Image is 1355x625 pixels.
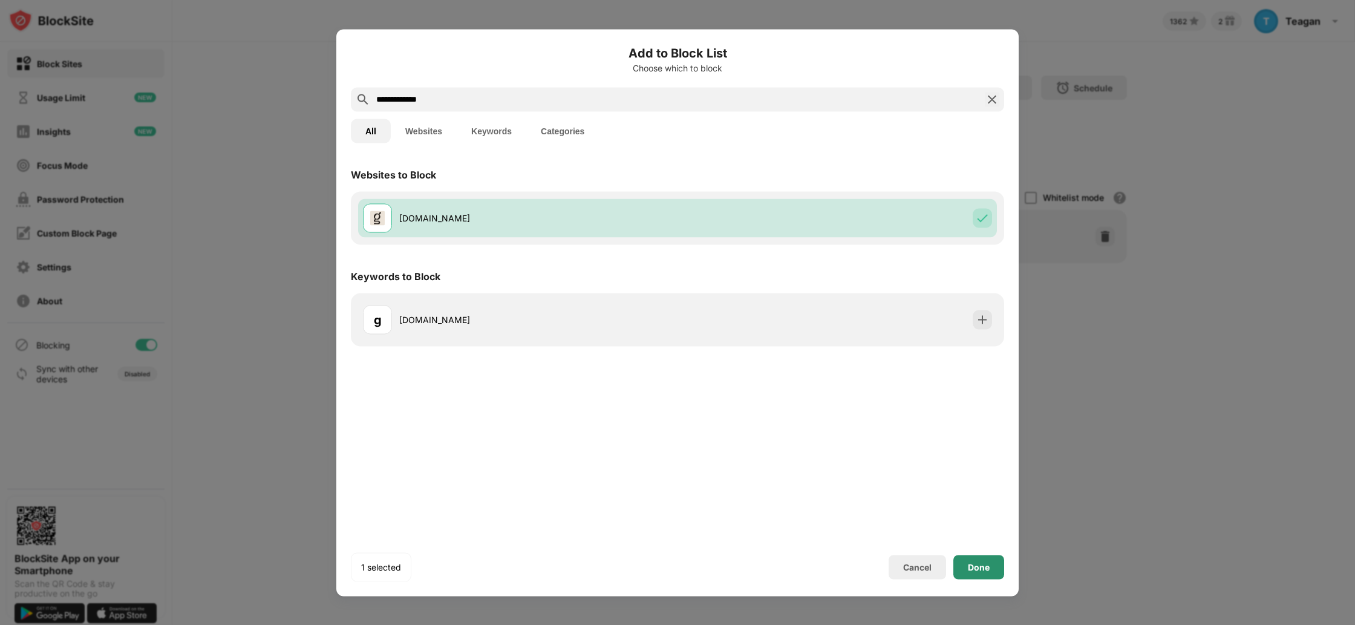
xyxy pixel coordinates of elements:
button: Categories [526,119,599,143]
div: Cancel [903,562,932,572]
button: Websites [391,119,457,143]
button: Keywords [457,119,526,143]
button: All [351,119,391,143]
img: search-close [985,92,999,106]
div: Choose which to block [351,63,1004,73]
h6: Add to Block List [351,44,1004,62]
div: Keywords to Block [351,270,440,282]
div: 1 selected [361,561,401,573]
div: Done [968,562,990,572]
div: g [374,310,382,329]
div: [DOMAIN_NAME] [399,313,677,326]
div: [DOMAIN_NAME] [399,212,677,224]
img: favicons [370,211,385,225]
div: Websites to Block [351,168,436,180]
img: search.svg [356,92,370,106]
